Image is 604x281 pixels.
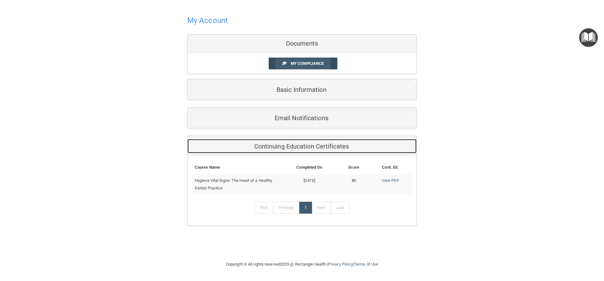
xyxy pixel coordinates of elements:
button: Open Resource Center [579,28,598,47]
th: Course Name [192,161,280,174]
h5: Continuing Education Certificates [192,143,393,150]
h5: Email Notifications [192,115,393,121]
span: Hygiene Vital Signs: The Heart of a Healthy Dental Practice [195,178,272,190]
a: Terms of Use [354,262,378,267]
a: 1 [299,202,312,214]
span: [DATE] [304,178,316,183]
a: Continuing Education Certificates [192,139,412,153]
th: Cont. Ed. [369,161,412,174]
a: Privacy Policy [328,262,353,267]
h4: My Account [187,16,228,25]
span: My Compliance [291,61,324,66]
a: Next [312,202,331,214]
a: View PDF [382,178,399,183]
a: Previous [273,202,299,214]
a: Email Notifications [192,111,412,125]
a: First [255,202,274,214]
span: 80 [352,178,356,183]
a: Basic Information [192,82,412,97]
a: Last [331,202,349,214]
div: Documents [187,35,417,53]
th: Score [339,161,369,174]
div: Copyright © All rights reserved 2025 @ Rectangle Health | | [187,254,417,274]
h5: Basic Information [192,86,393,93]
th: Completed On [280,161,339,174]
